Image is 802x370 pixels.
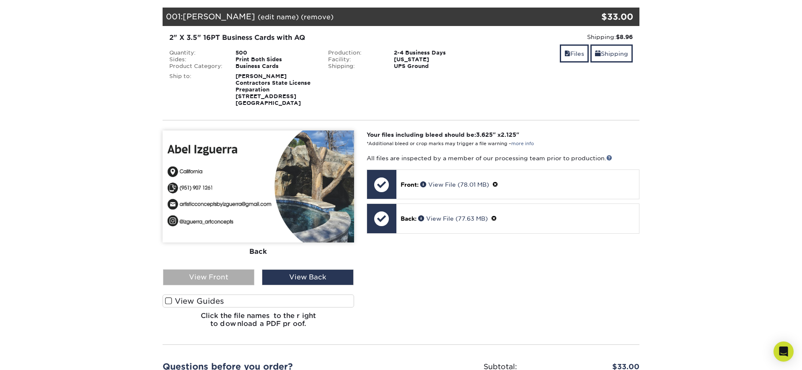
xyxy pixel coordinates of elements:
div: View Back [262,269,353,285]
strong: $8.96 [616,34,633,40]
a: Files [560,44,589,63]
div: Print Both Sides [229,56,322,63]
div: Business Cards [229,63,322,70]
iframe: Google Customer Reviews [2,344,71,367]
div: Sides: [163,56,229,63]
div: Production: [322,50,388,56]
span: 3.625 [476,131,493,138]
div: Facility: [322,56,388,63]
div: Quantity: [163,50,229,56]
div: Ship to: [163,73,229,107]
span: shipping [595,50,601,57]
h6: Click the file names to the right to download a PDF proof. [163,312,354,334]
a: Shipping [590,44,633,63]
div: Open Intercom Messenger [774,341,794,362]
label: View Guides [163,294,354,307]
span: Back: [401,215,417,222]
span: files [564,50,570,57]
div: Product Category: [163,63,229,70]
strong: Your files including bleed should be: " x " [367,131,519,138]
span: 2.125 [501,131,516,138]
p: All files are inspected by a member of our processing team prior to production. [367,154,639,162]
a: (edit name) [258,13,299,21]
div: Shipping: [486,33,633,41]
span: Front: [401,181,419,188]
div: 2-4 Business Days [388,50,480,56]
small: *Additional bleed or crop marks may trigger a file warning – [367,141,534,146]
div: UPS Ground [388,63,480,70]
div: 001: [163,8,560,26]
strong: [PERSON_NAME] Contractors State License Preparation [STREET_ADDRESS] [GEOGRAPHIC_DATA] [235,73,310,106]
div: 2" X 3.5" 16PT Business Cards with AQ [169,33,474,43]
a: more info [511,141,534,146]
div: [US_STATE] [388,56,480,63]
div: 500 [229,50,322,56]
div: Back [163,242,354,261]
span: [PERSON_NAME] [183,12,255,21]
div: View Front [163,269,254,285]
a: View File (77.63 MB) [418,215,488,222]
a: View File (78.01 MB) [420,181,489,188]
a: (remove) [301,13,334,21]
div: Shipping: [322,63,388,70]
div: $33.00 [560,10,633,23]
